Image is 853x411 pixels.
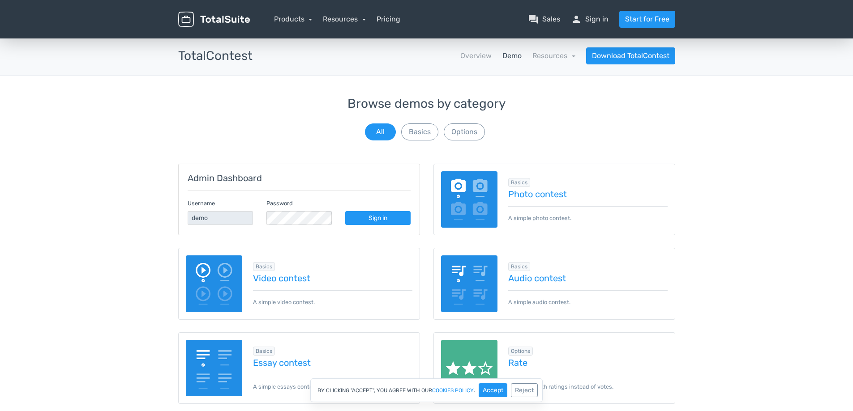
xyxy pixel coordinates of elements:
[508,189,668,199] a: Photo contest
[508,206,668,222] p: A simple photo contest.
[178,12,250,27] img: TotalSuite for WordPress
[365,123,396,140] button: All
[571,14,582,25] span: person
[460,51,492,61] a: Overview
[508,178,530,187] span: Browse all in Basics
[188,199,215,208] label: Username
[528,14,560,25] a: question_answerSales
[186,255,243,312] img: video-poll.png.webp
[508,375,668,391] p: A contest with ratings instead of votes.
[508,262,530,271] span: Browse all in Basics
[479,383,507,397] button: Accept
[253,375,412,391] p: A simple essays contest.
[323,15,366,23] a: Resources
[444,123,485,140] button: Options
[253,347,275,356] span: Browse all in Basics
[511,383,538,397] button: Reject
[266,199,293,208] label: Password
[619,11,675,28] a: Start for Free
[571,14,609,25] a: personSign in
[310,378,543,402] div: By clicking "Accept", you agree with our .
[508,273,668,283] a: Audio contest
[508,347,533,356] span: Browse all in Options
[253,358,412,368] a: Essay contest
[178,97,675,111] h3: Browse demos by category
[274,15,313,23] a: Products
[441,340,498,397] img: rate.png.webp
[532,51,575,60] a: Resources
[377,14,400,25] a: Pricing
[401,123,438,140] button: Basics
[441,255,498,312] img: audio-poll.png.webp
[502,51,522,61] a: Demo
[528,14,539,25] span: question_answer
[441,171,498,228] img: image-poll.png.webp
[508,290,668,306] p: A simple audio contest.
[253,290,412,306] p: A simple video contest.
[178,49,253,63] h3: TotalContest
[253,273,412,283] a: Video contest
[586,47,675,64] a: Download TotalContest
[186,340,243,397] img: essay-contest.png.webp
[432,388,474,393] a: cookies policy
[508,358,668,368] a: Rate
[345,211,411,225] a: Sign in
[188,173,411,183] h5: Admin Dashboard
[253,262,275,271] span: Browse all in Basics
